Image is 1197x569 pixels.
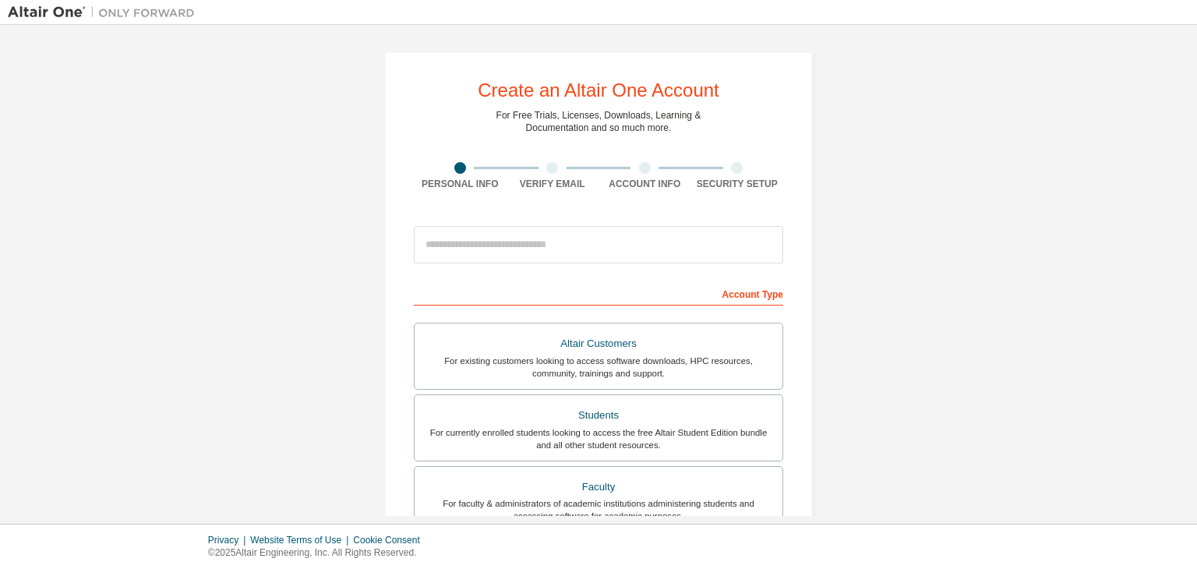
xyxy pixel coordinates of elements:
[208,534,250,546] div: Privacy
[424,476,773,498] div: Faculty
[507,178,599,190] div: Verify Email
[691,178,784,190] div: Security Setup
[496,109,701,134] div: For Free Trials, Licenses, Downloads, Learning & Documentation and so much more.
[8,5,203,20] img: Altair One
[414,281,783,306] div: Account Type
[353,534,429,546] div: Cookie Consent
[424,333,773,355] div: Altair Customers
[208,546,429,560] p: © 2025 Altair Engineering, Inc. All Rights Reserved.
[478,81,719,100] div: Create an Altair One Account
[424,426,773,451] div: For currently enrolled students looking to access the free Altair Student Edition bundle and all ...
[424,355,773,380] div: For existing customers looking to access software downloads, HPC resources, community, trainings ...
[424,497,773,522] div: For faculty & administrators of academic institutions administering students and accessing softwa...
[424,405,773,426] div: Students
[414,178,507,190] div: Personal Info
[250,534,353,546] div: Website Terms of Use
[598,178,691,190] div: Account Info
